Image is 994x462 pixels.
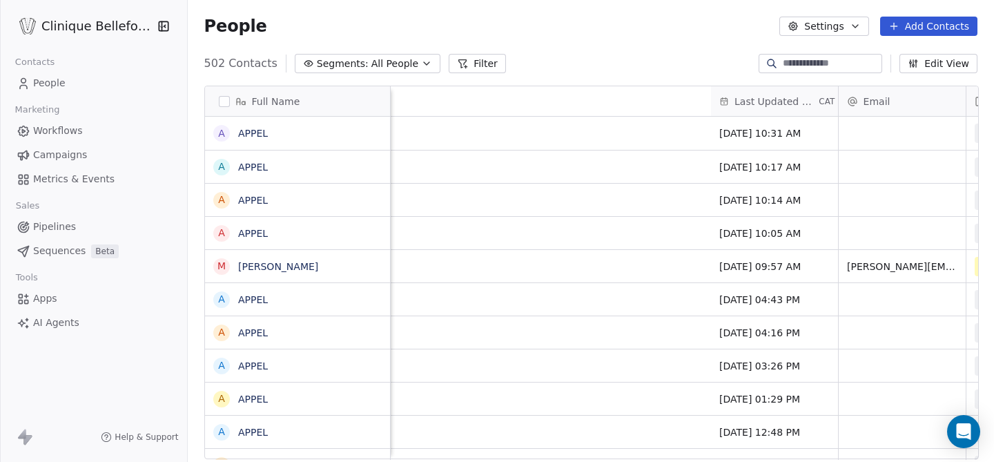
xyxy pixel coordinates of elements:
[899,54,977,73] button: Edit View
[238,228,268,239] a: APPEL
[947,415,980,448] div: Open Intercom Messenger
[33,172,115,186] span: Metrics & Events
[719,392,830,406] span: [DATE] 01:29 PM
[734,95,816,108] span: Last Updated Date
[719,260,830,273] span: [DATE] 09:57 AM
[238,427,268,438] a: APPEL
[371,57,418,71] span: All People
[11,311,176,334] a: AI Agents
[205,117,391,460] div: grid
[11,168,176,191] a: Metrics & Events
[218,425,225,439] div: A
[238,195,268,206] a: APPEL
[864,95,890,108] span: Email
[238,261,318,272] a: [PERSON_NAME]
[11,240,176,262] a: SequencesBeta
[205,86,390,116] div: Full Name
[11,287,176,310] a: Apps
[218,126,225,141] div: A
[719,359,830,373] span: [DATE] 03:26 PM
[880,17,977,36] button: Add Contacts
[10,195,46,216] span: Sales
[115,432,178,443] span: Help & Support
[779,17,868,36] button: Settings
[719,326,830,340] span: [DATE] 04:16 PM
[217,259,226,273] div: M
[204,16,267,37] span: People
[33,291,57,306] span: Apps
[711,86,838,116] div: Last Updated DateCAT
[10,267,43,288] span: Tools
[252,95,300,108] span: Full Name
[11,215,176,238] a: Pipelines
[33,244,86,258] span: Sequences
[41,17,154,35] span: Clinique Bellefontaine
[33,124,83,138] span: Workflows
[11,72,176,95] a: People
[819,96,835,107] span: CAT
[719,227,830,240] span: [DATE] 10:05 AM
[101,432,178,443] a: Help & Support
[218,325,225,340] div: A
[91,244,119,258] span: Beta
[218,392,225,406] div: A
[9,52,61,73] span: Contacts
[11,144,176,166] a: Campaigns
[33,148,87,162] span: Campaigns
[218,292,225,307] div: A
[11,119,176,142] a: Workflows
[847,260,957,273] span: [PERSON_NAME][EMAIL_ADDRESS][DOMAIN_NAME]
[719,425,830,439] span: [DATE] 12:48 PM
[19,18,36,35] img: Logo_Bellefontaine_Black.png
[317,57,369,71] span: Segments:
[17,15,148,38] button: Clinique Bellefontaine
[204,55,277,72] span: 502 Contacts
[839,86,966,116] div: Email
[9,99,66,120] span: Marketing
[238,394,268,405] a: APPEL
[238,327,268,338] a: APPEL
[218,226,225,240] div: A
[238,162,268,173] a: APPEL
[33,76,66,90] span: People
[218,358,225,373] div: A
[719,293,830,307] span: [DATE] 04:43 PM
[238,128,268,139] a: APPEL
[218,160,225,174] div: A
[449,54,506,73] button: Filter
[33,220,76,234] span: Pipelines
[719,160,830,174] span: [DATE] 10:17 AM
[719,126,830,140] span: [DATE] 10:31 AM
[238,360,268,372] a: APPEL
[238,294,268,305] a: APPEL
[33,316,79,330] span: AI Agents
[218,193,225,207] div: A
[719,193,830,207] span: [DATE] 10:14 AM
